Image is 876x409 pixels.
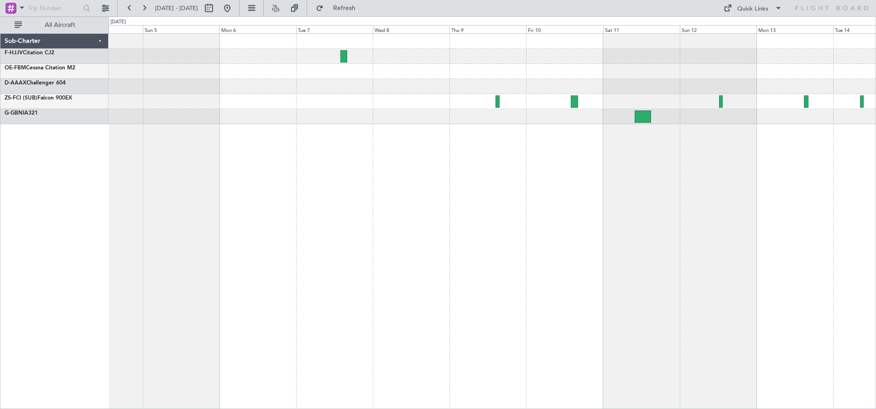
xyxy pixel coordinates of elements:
a: OE-FBMCessna Citation M2 [5,65,75,71]
div: Quick Links [737,5,768,14]
a: D-AAAXChallenger 604 [5,80,66,86]
div: Sun 12 [680,25,756,33]
div: Fri 10 [526,25,603,33]
span: G-GBNI [5,110,24,116]
div: Sat 11 [603,25,680,33]
button: Quick Links [719,1,787,16]
a: ZS-FCI (SUB)Falcon 900EX [5,95,72,101]
div: Thu 9 [449,25,526,33]
span: [DATE] - [DATE] [155,4,198,12]
button: All Aircraft [10,18,99,32]
div: Sun 5 [143,25,219,33]
div: Mon 13 [756,25,833,33]
div: Tue 7 [296,25,373,33]
span: ZS-FCI (SUB) [5,95,37,101]
span: All Aircraft [24,22,96,28]
div: [DATE] [110,18,126,26]
div: Mon 6 [219,25,296,33]
span: OE-FBM [5,65,26,71]
a: G-GBNIA321 [5,110,38,116]
span: Refresh [325,5,364,11]
span: F-HJJV [5,50,23,56]
div: Wed 8 [373,25,449,33]
button: Refresh [312,1,366,16]
a: F-HJJVCitation CJ2 [5,50,54,56]
span: D-AAAX [5,80,26,86]
input: Trip Number [28,1,80,15]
